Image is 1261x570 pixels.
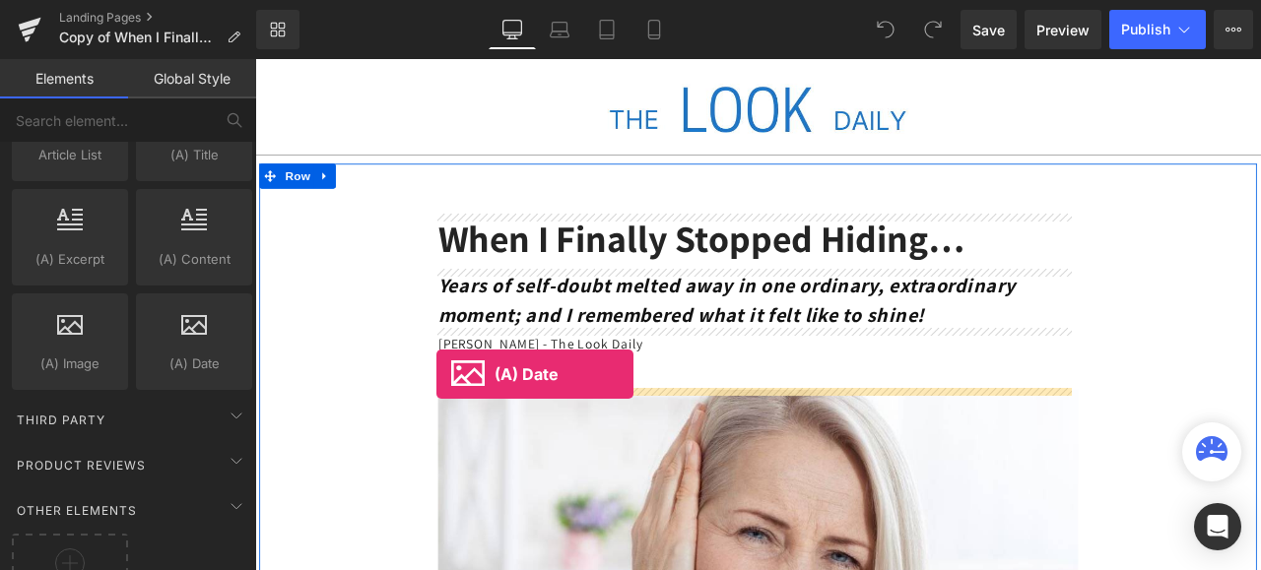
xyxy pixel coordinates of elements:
h1: When I Finally Stopped Hiding… [217,184,975,242]
span: Preview [1036,20,1090,40]
a: Mobile [630,10,678,49]
span: (A) Title [142,145,246,165]
a: New Library [256,10,299,49]
span: Product Reviews [15,456,148,475]
a: Global Style [128,59,256,98]
span: Save [972,20,1005,40]
span: Copy of When I Finally Stopped Hiding [59,30,219,45]
span: (A) Content [142,249,246,270]
span: (A) Excerpt [18,249,122,270]
div: Open Intercom Messenger [1194,503,1241,550]
button: Redo [913,10,953,49]
span: Third Party [15,411,107,429]
a: Expand / Collapse [70,124,96,154]
span: (A) Date [142,353,246,374]
strong: Years of self-doubt melted away in one ordinary, extraordinary moment; and I remembered what it f... [217,252,900,319]
a: Desktop [489,10,536,49]
button: Undo [866,10,905,49]
span: [PERSON_NAME] - The Look Daily [217,328,459,348]
span: Row [31,124,70,154]
span: Other Elements [15,501,139,520]
button: Publish [1109,10,1206,49]
a: Preview [1025,10,1101,49]
a: Landing Pages [59,10,256,26]
button: More [1214,10,1253,49]
a: Tablet [583,10,630,49]
a: Laptop [536,10,583,49]
span: (A) Image [18,353,122,374]
span: Publish [1121,22,1170,37]
span: [DATE] [217,344,266,364]
span: Article List [18,145,122,165]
